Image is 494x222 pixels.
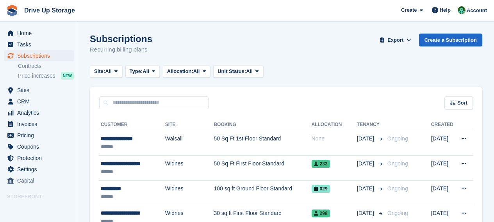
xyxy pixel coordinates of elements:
[387,135,408,142] span: Ongoing
[18,71,74,80] a: Price increases NEW
[4,96,74,107] a: menu
[7,193,78,201] span: Storefront
[378,34,413,46] button: Export
[419,34,482,46] a: Create a Subscription
[213,65,263,78] button: Unit Status: All
[143,67,149,75] span: All
[61,72,74,80] div: NEW
[401,6,417,14] span: Create
[312,135,357,143] div: None
[4,85,74,96] a: menu
[17,39,64,50] span: Tasks
[431,119,455,131] th: Created
[17,141,64,152] span: Coupons
[4,164,74,175] a: menu
[17,28,64,39] span: Home
[4,50,74,61] a: menu
[467,7,487,14] span: Account
[125,65,160,78] button: Type: All
[214,131,311,156] td: 50 Sq Ft 1st Floor Standard
[167,67,193,75] span: Allocation:
[17,50,64,61] span: Subscriptions
[431,180,455,205] td: [DATE]
[90,45,152,54] p: Recurring billing plans
[17,175,64,186] span: Capital
[357,160,376,168] span: [DATE]
[246,67,253,75] span: All
[17,96,64,107] span: CRM
[4,39,74,50] a: menu
[17,107,64,118] span: Analytics
[4,130,74,141] a: menu
[165,156,214,181] td: Widnes
[357,209,376,217] span: [DATE]
[312,160,330,168] span: 233
[387,160,408,167] span: Ongoing
[387,210,408,216] span: Ongoing
[17,119,64,130] span: Invoices
[312,119,357,131] th: Allocation
[90,34,152,44] h1: Subscriptions
[458,6,465,14] img: Camille
[94,67,105,75] span: Site:
[17,202,64,213] span: Online Store
[130,67,143,75] span: Type:
[387,185,408,192] span: Ongoing
[17,85,64,96] span: Sites
[18,72,55,80] span: Price increases
[457,99,467,107] span: Sort
[357,135,376,143] span: [DATE]
[6,5,18,16] img: stora-icon-8386f47178a22dfd0bd8f6a31ec36ba5ce8667c1dd55bd0f319d3a0aa187defe.svg
[387,36,403,44] span: Export
[312,210,330,217] span: 298
[105,67,112,75] span: All
[90,65,122,78] button: Site: All
[64,203,74,213] a: Preview store
[21,4,78,17] a: Drive Up Storage
[312,185,330,193] span: 029
[214,119,311,131] th: Booking
[18,62,74,70] a: Contracts
[99,119,165,131] th: Customer
[214,156,311,181] td: 50 Sq Ft First Floor Standard
[4,141,74,152] a: menu
[165,180,214,205] td: Widnes
[165,119,214,131] th: Site
[431,156,455,181] td: [DATE]
[440,6,451,14] span: Help
[4,28,74,39] a: menu
[4,107,74,118] a: menu
[17,130,64,141] span: Pricing
[218,67,246,75] span: Unit Status:
[165,131,214,156] td: Walsall
[193,67,200,75] span: All
[431,131,455,156] td: [DATE]
[163,65,210,78] button: Allocation: All
[357,185,376,193] span: [DATE]
[4,119,74,130] a: menu
[4,153,74,163] a: menu
[17,153,64,163] span: Protection
[4,202,74,213] a: menu
[17,164,64,175] span: Settings
[357,119,384,131] th: Tenancy
[4,175,74,186] a: menu
[214,180,311,205] td: 100 sq ft Ground Floor Standard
